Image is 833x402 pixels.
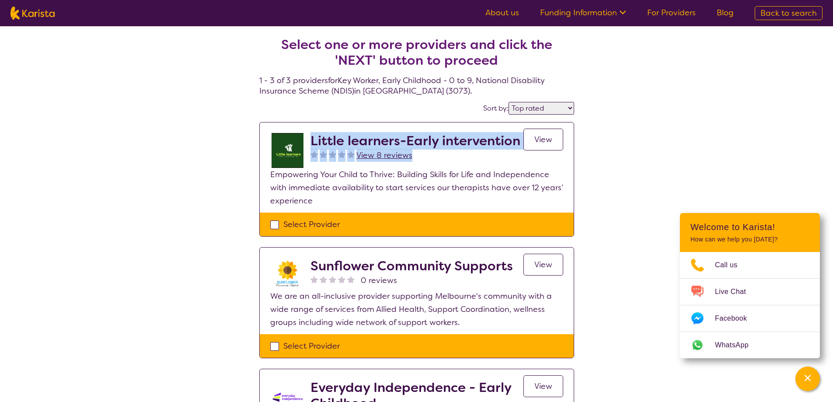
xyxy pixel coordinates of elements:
[680,252,820,358] ul: Choose channel
[347,276,355,283] img: nonereviewstar
[270,290,563,329] p: We are an all-inclusive provider supporting Melbourne's community with a wide range of services f...
[310,133,520,149] h2: Little learners-Early intervention
[760,8,817,18] span: Back to search
[310,276,318,283] img: nonereviewstar
[715,312,757,325] span: Facebook
[356,150,412,161] span: View 8 reviews
[320,276,327,283] img: nonereviewstar
[690,222,809,232] h2: Welcome to Karista!
[680,332,820,358] a: Web link opens in a new tab.
[540,7,626,18] a: Funding Information
[715,285,756,298] span: Live Chat
[485,7,519,18] a: About us
[338,276,345,283] img: nonereviewstar
[347,150,355,158] img: fullstar
[795,367,820,391] button: Channel Menu
[270,133,305,168] img: f55hkdaos5cvjyfbzwno.jpg
[680,213,820,358] div: Channel Menu
[320,150,327,158] img: fullstar
[356,149,412,162] a: View 8 reviews
[647,7,696,18] a: For Providers
[10,7,55,20] img: Karista logo
[329,276,336,283] img: nonereviewstar
[755,6,823,20] a: Back to search
[338,150,345,158] img: fullstar
[270,168,563,207] p: Empowering Your Child to Thrive: Building Skills for Life and Independence with immediate availab...
[310,150,318,158] img: fullstar
[259,16,574,96] h4: 1 - 3 of 3 providers for Key Worker , Early Childhood - 0 to 9 , National Disability Insurance Sc...
[717,7,734,18] a: Blog
[329,150,336,158] img: fullstar
[715,259,748,272] span: Call us
[690,236,809,243] p: How can we help you [DATE]?
[523,375,563,397] a: View
[523,129,563,150] a: View
[523,254,563,276] a: View
[534,381,552,392] span: View
[270,37,564,68] h2: Select one or more providers and click the 'NEXT' button to proceed
[483,104,509,113] label: Sort by:
[310,258,513,274] h2: Sunflower Community Supports
[534,134,552,145] span: View
[534,259,552,270] span: View
[715,339,759,352] span: WhatsApp
[270,258,305,290] img: qrkjt2v99mdmpnqq3bcx.jpg
[361,274,397,287] span: 0 reviews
